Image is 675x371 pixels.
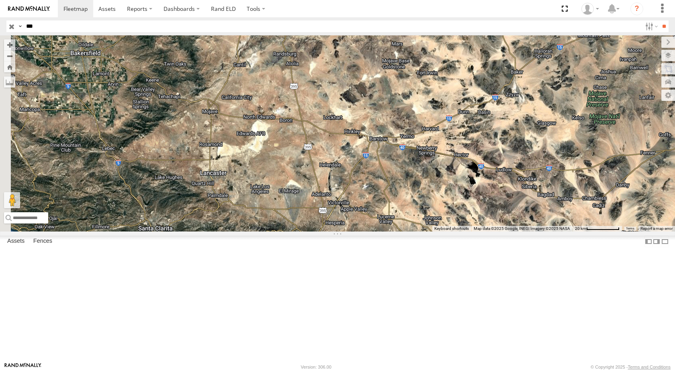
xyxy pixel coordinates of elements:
label: Search Filter Options [642,20,659,32]
a: Visit our Website [4,363,41,371]
label: Search Query [17,20,23,32]
button: Drag Pegman onto the map to open Street View [4,192,20,208]
div: © Copyright 2025 - [591,365,671,369]
button: Map Scale: 20 km per 79 pixels [573,226,622,232]
label: Hide Summary Table [661,236,669,247]
i: ? [630,2,643,15]
label: Dock Summary Table to the Right [652,236,661,247]
label: Assets [3,236,29,247]
label: Map Settings [661,90,675,101]
label: Dock Summary Table to the Left [644,236,652,247]
div: Monica Verdugo [579,3,602,15]
button: Zoom out [4,50,15,61]
button: Keyboard shortcuts [434,226,469,232]
button: Zoom Home [4,61,15,72]
label: Fences [29,236,56,247]
span: Map data ©2025 Google, INEGI Imagery ©2025 NASA [474,226,570,231]
a: Terms (opens in new tab) [626,227,634,230]
span: 20 km [575,226,586,231]
a: Terms and Conditions [628,365,671,369]
div: Version: 306.00 [301,365,331,369]
a: Report a map error [640,226,673,231]
button: Zoom in [4,39,15,50]
img: rand-logo.svg [8,6,50,12]
label: Measure [4,76,15,88]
